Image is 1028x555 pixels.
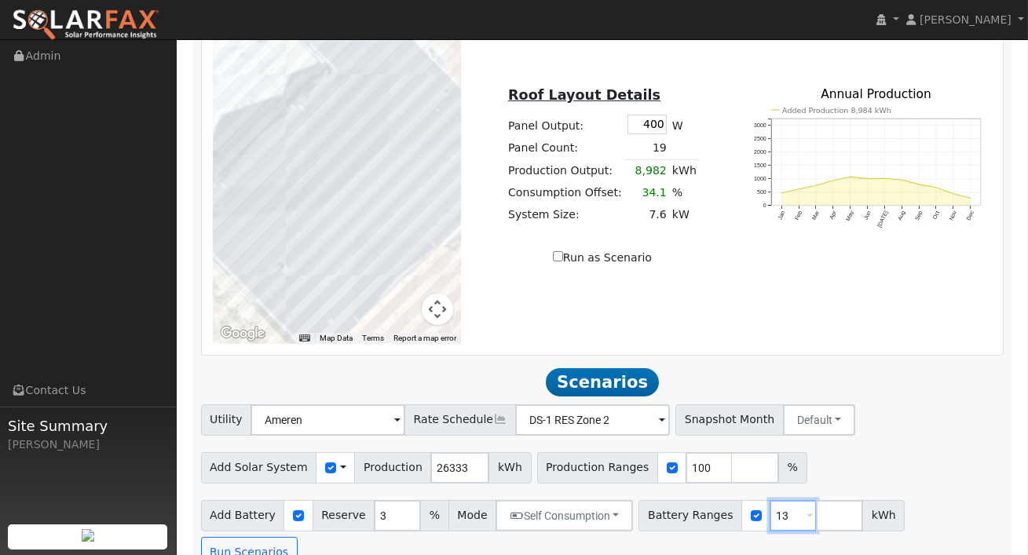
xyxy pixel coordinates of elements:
circle: onclick="" [918,184,920,186]
input: Select a Rate Schedule [515,404,670,436]
button: Self Consumption [496,500,633,531]
circle: onclick="" [953,193,955,195]
input: Select a Utility [251,404,405,436]
img: retrieve [82,529,94,542]
span: Site Summary [8,415,168,436]
text: Oct [931,210,940,221]
text: Apr [829,210,838,221]
span: [PERSON_NAME] [920,13,1012,26]
span: Utility [201,404,252,436]
text: May [845,210,855,222]
span: Add Solar System [201,452,317,484]
text: Mar [810,210,820,221]
span: Snapshot Month [675,404,784,436]
span: Battery Ranges [638,500,742,531]
input: Run as Scenario [553,251,563,261]
circle: onclick="" [849,176,851,178]
text: 1500 [754,162,766,168]
td: % [669,182,699,204]
text: Sep [914,210,924,222]
text: 2500 [754,136,766,141]
text: Added Production 8,984 kWh [782,105,891,114]
img: SolarFax [12,9,159,42]
text: Aug [897,210,907,222]
text: 3000 [754,122,766,128]
circle: onclick="" [780,192,782,195]
td: 7.6 [624,204,669,226]
td: kWh [669,159,699,182]
div: [PERSON_NAME] [8,436,168,453]
td: Panel Output: [506,111,625,137]
td: System Size: [506,204,625,226]
td: Consumption Offset: [506,182,625,204]
circle: onclick="" [883,177,886,180]
text: Jan [777,210,785,221]
text: Annual Production [821,86,931,100]
text: 1000 [754,176,766,181]
td: Production Output: [506,159,625,182]
td: 8,982 [624,159,669,182]
circle: onclick="" [832,180,834,182]
text: 500 [757,189,766,195]
span: Scenarios [546,368,658,396]
a: Report a map error [393,334,456,342]
text: 2000 [754,149,766,155]
span: % [420,500,448,531]
circle: onclick="" [866,177,869,180]
text: Dec [966,210,975,221]
circle: onclick="" [797,188,799,191]
label: Run as Scenario [553,250,652,266]
a: Open this area in Google Maps (opens a new window) [217,323,269,344]
span: kWh [488,452,531,484]
span: Rate Schedule [404,404,516,436]
span: Production Ranges [537,452,658,484]
circle: onclick="" [814,184,817,187]
span: Production [354,452,431,484]
text: Nov [949,210,958,221]
td: W [669,111,699,137]
span: % [778,452,807,484]
circle: onclick="" [970,197,972,199]
button: Keyboard shortcuts [299,333,310,344]
button: Map Data [320,333,353,344]
text: Jun [863,210,872,221]
button: Default [783,404,856,436]
a: Terms [362,334,384,342]
circle: onclick="" [935,187,938,189]
text: Feb [794,210,803,221]
td: 34.1 [624,182,669,204]
text: 0 [763,203,766,208]
span: kWh [862,500,905,531]
img: Google [217,323,269,344]
text: [DATE] [876,210,890,228]
button: Map camera controls [422,294,453,325]
td: Panel Count: [506,137,625,159]
td: kW [669,204,699,226]
circle: onclick="" [901,179,903,181]
td: 19 [624,137,669,159]
span: Add Battery [201,500,285,531]
span: Mode [448,500,496,531]
u: Roof Layout Details [508,87,660,103]
span: Reserve [313,500,375,531]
